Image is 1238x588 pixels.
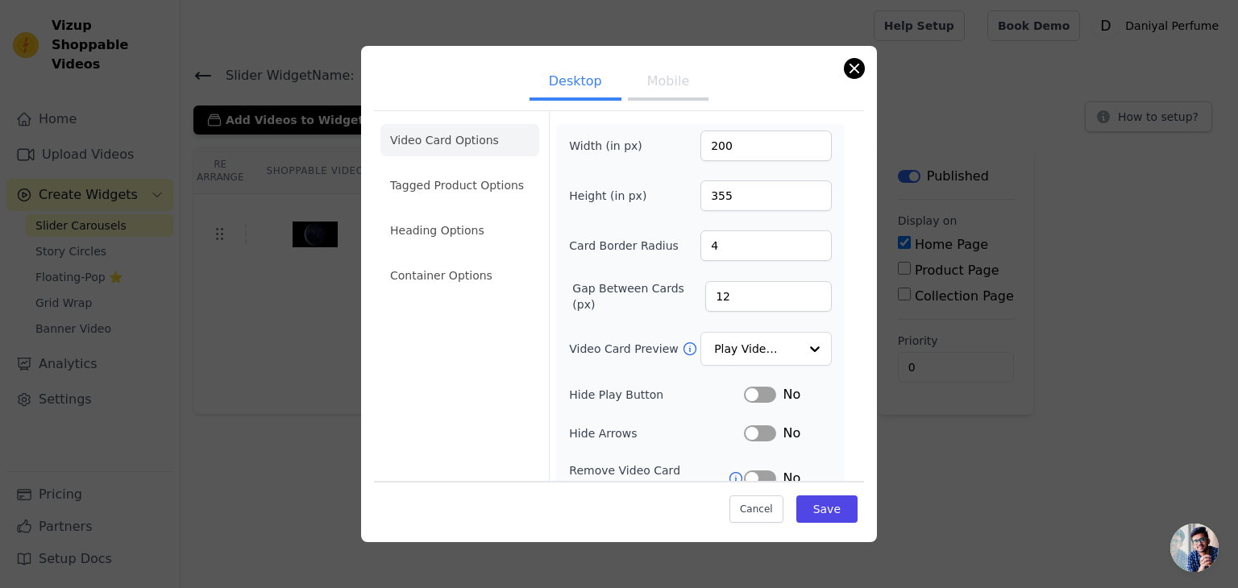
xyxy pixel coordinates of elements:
[569,387,744,403] label: Hide Play Button
[569,425,744,441] label: Hide Arrows
[380,214,539,246] li: Heading Options
[729,495,783,523] button: Cancel
[783,469,800,488] span: No
[1170,524,1219,572] div: Open chat
[845,59,864,78] button: Close modal
[569,341,681,357] label: Video Card Preview
[380,124,539,156] li: Video Card Options
[783,385,800,404] span: No
[530,65,621,101] button: Desktop
[569,462,728,495] label: Remove Video Card Shadow
[380,259,539,292] li: Container Options
[569,238,679,254] label: Card Border Radius
[572,280,705,313] label: Gap Between Cards (px)
[628,65,708,101] button: Mobile
[796,495,858,523] button: Save
[380,169,539,201] li: Tagged Product Options
[569,138,657,154] label: Width (in px)
[783,424,800,443] span: No
[569,188,657,204] label: Height (in px)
